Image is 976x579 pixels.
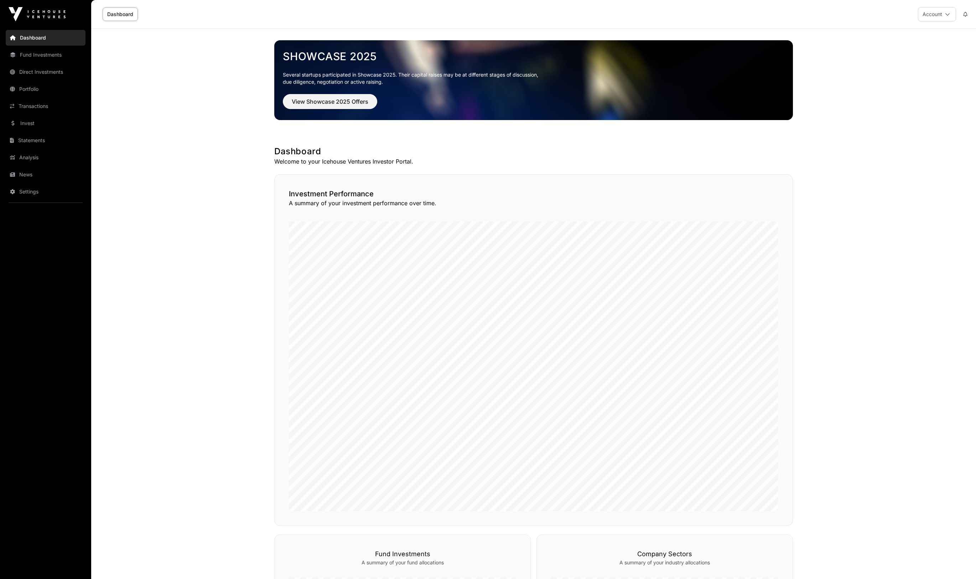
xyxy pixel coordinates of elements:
[6,81,85,97] a: Portfolio
[283,50,784,63] a: Showcase 2025
[940,545,976,579] iframe: Chat Widget
[274,40,793,120] img: Showcase 2025
[6,167,85,182] a: News
[6,115,85,131] a: Invest
[6,47,85,63] a: Fund Investments
[6,184,85,200] a: Settings
[6,150,85,165] a: Analysis
[289,199,778,207] p: A summary of your investment performance over time.
[292,97,368,106] span: View Showcase 2025 Offers
[6,133,85,148] a: Statements
[274,146,793,157] h1: Dashboard
[6,64,85,80] a: Direct Investments
[283,101,377,108] a: View Showcase 2025 Offers
[6,30,85,46] a: Dashboard
[289,559,516,566] p: A summary of your fund allocations
[283,71,784,86] p: Several startups participated in Showcase 2025. Their capital raises may be at different stages o...
[6,98,85,114] a: Transactions
[289,549,516,559] h3: Fund Investments
[551,549,778,559] h3: Company Sectors
[289,189,778,199] h2: Investment Performance
[918,7,956,21] button: Account
[274,157,793,166] p: Welcome to your Icehouse Ventures Investor Portal.
[9,7,66,21] img: Icehouse Ventures Logo
[103,7,138,21] a: Dashboard
[283,94,377,109] button: View Showcase 2025 Offers
[551,559,778,566] p: A summary of your industry allocations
